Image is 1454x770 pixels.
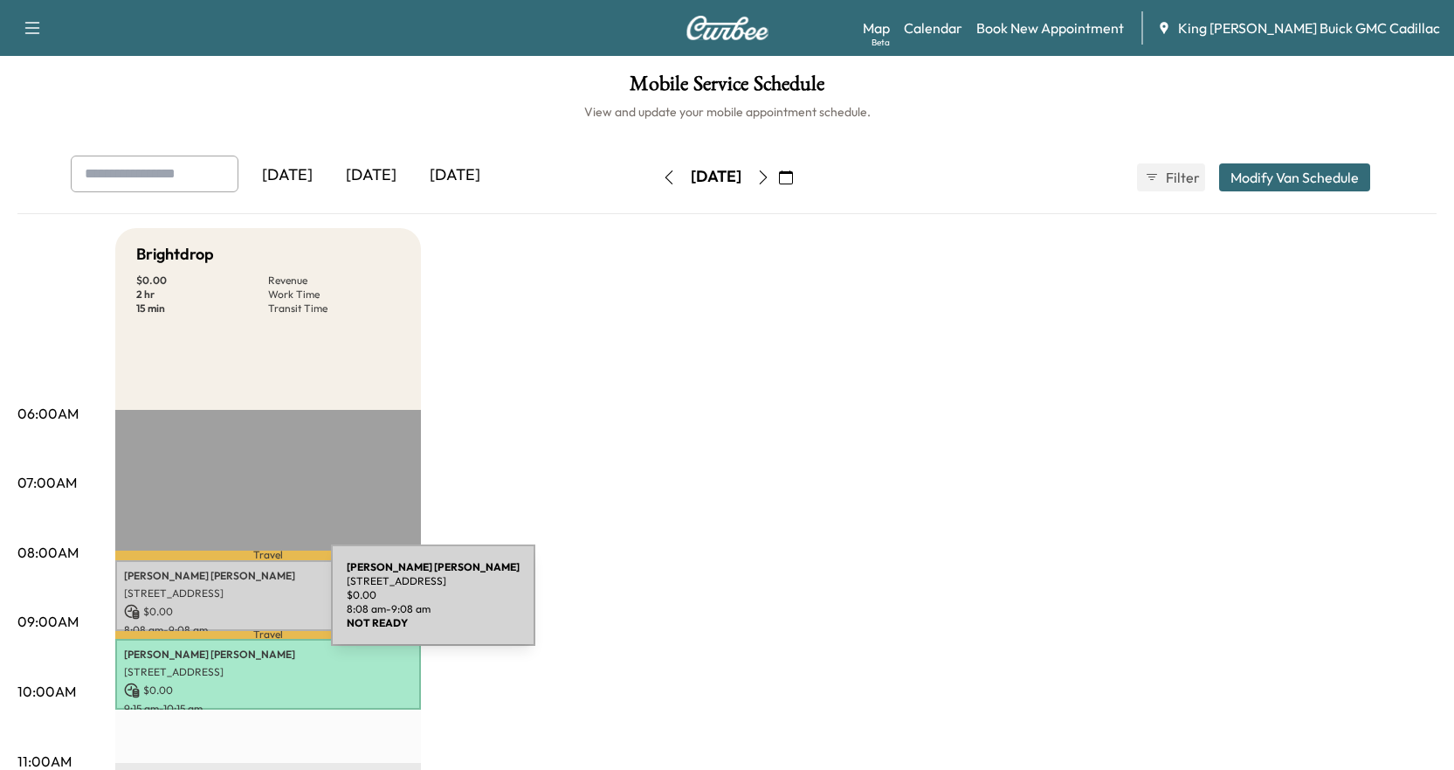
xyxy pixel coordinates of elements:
[17,73,1437,103] h1: Mobile Service Schedule
[686,16,769,40] img: Curbee Logo
[863,17,890,38] a: MapBeta
[17,472,77,493] p: 07:00AM
[413,156,497,196] div: [DATE]
[124,648,412,662] p: [PERSON_NAME] [PERSON_NAME]
[347,616,408,629] b: NOT READY
[124,665,412,679] p: [STREET_ADDRESS]
[268,274,400,288] p: Revenue
[124,623,412,637] p: 8:08 am - 9:08 am
[136,302,268,316] p: 15 min
[976,17,1124,38] a: Book New Appointment
[136,288,268,302] p: 2 hr
[347,602,520,616] p: 8:08 am - 9:08 am
[124,586,412,600] p: [STREET_ADDRESS]
[115,551,421,560] p: Travel
[124,569,412,583] p: [PERSON_NAME] [PERSON_NAME]
[245,156,329,196] div: [DATE]
[124,604,412,620] p: $ 0.00
[124,683,412,698] p: $ 0.00
[872,36,890,49] div: Beta
[124,702,412,716] p: 9:15 am - 10:15 am
[1219,163,1370,191] button: Modify Van Schedule
[347,560,520,573] b: [PERSON_NAME] [PERSON_NAME]
[329,156,413,196] div: [DATE]
[1166,167,1197,188] span: Filter
[1137,163,1205,191] button: Filter
[17,681,76,702] p: 10:00AM
[347,574,520,588] p: [STREET_ADDRESS]
[904,17,962,38] a: Calendar
[347,588,520,602] p: $ 0.00
[691,166,741,188] div: [DATE]
[268,302,400,316] p: Transit Time
[115,631,421,639] p: Travel
[136,274,268,288] p: $ 0.00
[17,542,79,563] p: 08:00AM
[1178,17,1440,38] span: King [PERSON_NAME] Buick GMC Cadillac
[17,403,79,424] p: 06:00AM
[17,611,79,632] p: 09:00AM
[268,288,400,302] p: Work Time
[136,242,214,267] h5: Brightdrop
[17,103,1437,121] h6: View and update your mobile appointment schedule.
